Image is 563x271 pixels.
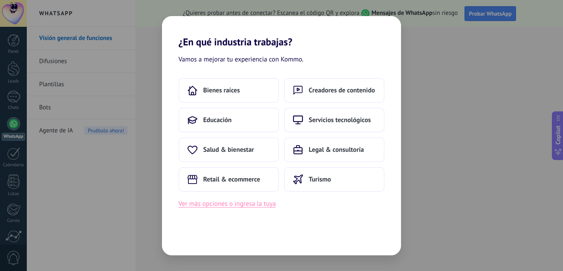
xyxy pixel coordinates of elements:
span: Salud & bienestar [203,146,254,154]
span: Servicios tecnológicos [309,116,371,124]
span: Turismo [309,175,331,184]
button: Servicios tecnológicos [284,108,385,132]
span: Bienes raíces [203,86,240,94]
button: Legal & consultoría [284,137,385,162]
span: Educación [203,116,232,124]
button: Creadores de contenido [284,78,385,103]
span: Vamos a mejorar tu experiencia con Kommo. [178,54,303,65]
button: Bienes raíces [178,78,279,103]
button: Ver más opciones o ingresa la tuya [178,198,276,209]
h2: ¿En qué industria trabajas? [162,16,401,48]
span: Retail & ecommerce [203,175,260,184]
button: Salud & bienestar [178,137,279,162]
button: Retail & ecommerce [178,167,279,192]
button: Turismo [284,167,385,192]
button: Educación [178,108,279,132]
span: Creadores de contenido [309,86,375,94]
span: Legal & consultoría [309,146,364,154]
